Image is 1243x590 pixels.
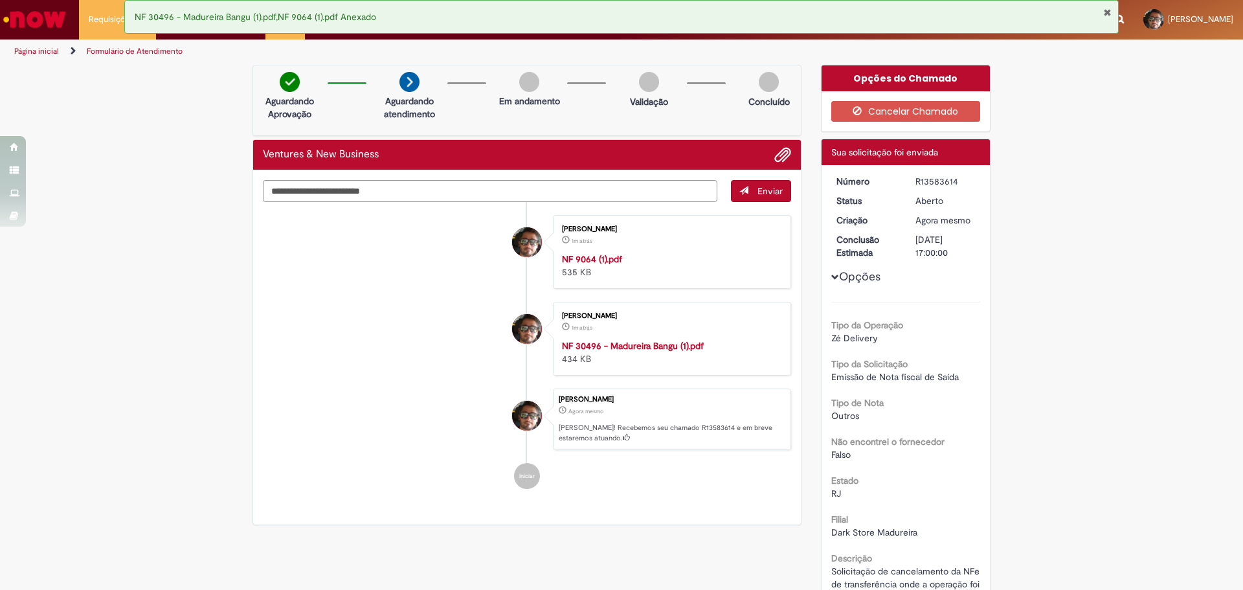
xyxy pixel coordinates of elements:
[263,389,791,451] li: Marcos Vinicius De Moura Silva
[568,407,603,415] span: Agora mesmo
[559,423,784,443] p: [PERSON_NAME]! Recebemos seu chamado R13583614 e em breve estaremos atuando.
[831,449,851,460] span: Falso
[562,253,622,265] a: NF 9064 (1).pdf
[831,101,981,122] button: Cancelar Chamado
[14,46,59,56] a: Página inicial
[1168,14,1233,25] span: [PERSON_NAME]
[630,95,668,108] p: Validação
[572,237,592,245] span: 1m atrás
[831,475,858,486] b: Estado
[831,358,908,370] b: Tipo da Solicitação
[263,202,791,503] ul: Histórico de tíquete
[399,72,420,92] img: arrow-next.png
[831,397,884,409] b: Tipo de Nota
[748,95,790,108] p: Concluído
[135,11,376,23] span: NF 30496 - Madureira Bangu (1).pdf,NF 9064 (1).pdf Anexado
[831,552,872,564] b: Descrição
[827,233,906,259] dt: Conclusão Estimada
[572,324,592,332] time: 30/09/2025 19:10:11
[562,340,704,352] a: NF 30496 - Madureira Bangu (1).pdf
[499,95,560,108] p: Em andamento
[1,6,68,32] img: ServiceNow
[559,396,784,403] div: [PERSON_NAME]
[822,65,991,91] div: Opções do Chamado
[562,253,778,278] div: 535 KB
[827,194,906,207] dt: Status
[831,488,841,499] span: RJ
[831,319,903,331] b: Tipo da Operação
[831,514,848,525] b: Filial
[258,95,321,120] p: Aguardando Aprovação
[562,339,778,365] div: 434 KB
[572,324,592,332] span: 1m atrás
[263,180,717,202] textarea: Digite sua mensagem aqui...
[89,13,134,26] span: Requisições
[512,314,542,344] div: Marcos Vinicius De Moura Silva
[757,185,783,197] span: Enviar
[572,237,592,245] time: 30/09/2025 19:10:11
[1103,7,1112,17] button: Fechar Notificação
[915,194,976,207] div: Aberto
[774,146,791,163] button: Adicionar anexos
[519,72,539,92] img: img-circle-grey.png
[731,180,791,202] button: Enviar
[827,214,906,227] dt: Criação
[915,214,970,226] span: Agora mesmo
[831,371,959,383] span: Emissão de Nota fiscal de Saída
[831,146,938,158] span: Sua solicitação foi enviada
[831,332,878,344] span: Zé Delivery
[378,95,441,120] p: Aguardando atendimento
[831,527,917,538] span: Dark Store Madureira
[512,227,542,257] div: Marcos Vinicius De Moura Silva
[831,436,945,448] b: Não encontrei o fornecedor
[827,175,906,188] dt: Número
[759,72,779,92] img: img-circle-grey.png
[915,214,976,227] div: 30/09/2025 19:10:38
[915,175,976,188] div: R13583614
[568,407,603,415] time: 30/09/2025 19:10:38
[831,410,859,422] span: Outros
[639,72,659,92] img: img-circle-grey.png
[512,401,542,431] div: Marcos Vinicius De Moura Silva
[263,149,379,161] h2: Ventures & New Business Histórico de tíquete
[562,225,778,233] div: [PERSON_NAME]
[562,312,778,320] div: [PERSON_NAME]
[915,233,976,259] div: [DATE] 17:00:00
[10,40,819,63] ul: Trilhas de página
[87,46,183,56] a: Formulário de Atendimento
[280,72,300,92] img: check-circle-green.png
